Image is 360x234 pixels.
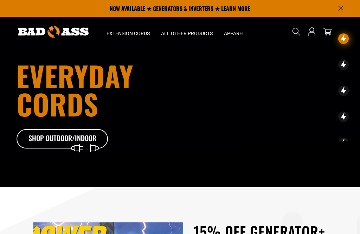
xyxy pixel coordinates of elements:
[101,17,155,46] summary: Extension Cords
[18,26,89,38] img: Bad Ass Extension Cords
[161,30,213,37] span: All Other Products
[17,129,108,149] a: Shop Outdoor/Indoor
[224,30,245,37] span: Apparel
[107,30,150,37] span: Extension Cords
[218,17,251,46] summary: Apparel
[17,62,213,118] h1: Everyday cords
[291,26,302,37] summary: Search
[155,17,218,46] summary: All Other Products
